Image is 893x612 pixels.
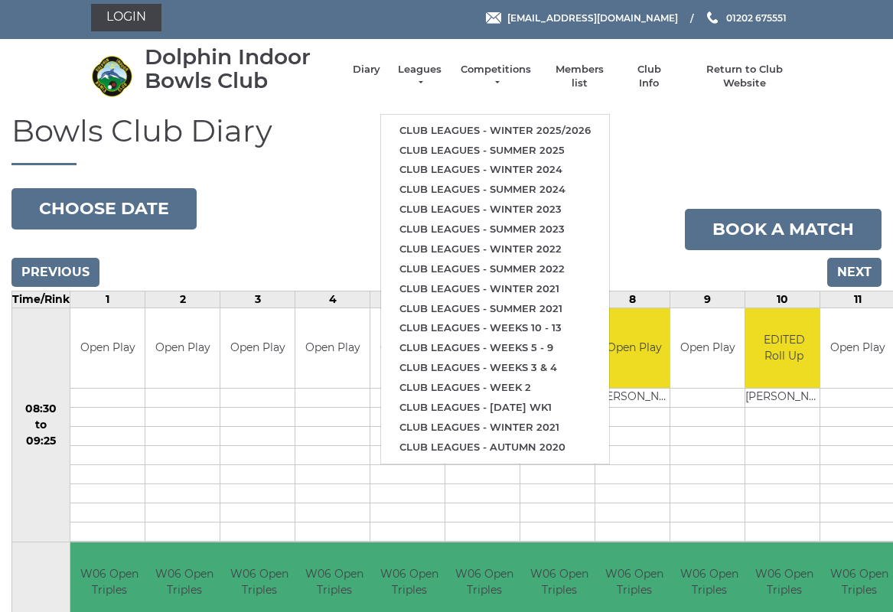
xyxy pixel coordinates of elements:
[381,121,609,141] a: Club leagues - Winter 2025/2026
[381,141,609,161] a: Club leagues - Summer 2025
[745,308,823,389] td: EDITED Roll Up
[70,308,145,389] td: Open Play
[12,291,70,308] td: Time/Rink
[70,291,145,308] td: 1
[11,114,882,165] h1: Bowls Club Diary
[145,308,220,389] td: Open Play
[486,11,678,25] a: Email [EMAIL_ADDRESS][DOMAIN_NAME]
[827,258,882,287] input: Next
[370,291,445,308] td: 5
[726,11,787,23] span: 01202 675551
[670,291,745,308] td: 9
[91,55,133,97] img: Dolphin Indoor Bowls Club
[295,308,370,389] td: Open Play
[381,220,609,239] a: Club leagues - Summer 2023
[145,45,337,93] div: Dolphin Indoor Bowls Club
[548,63,611,90] a: Members list
[507,11,678,23] span: [EMAIL_ADDRESS][DOMAIN_NAME]
[11,258,99,287] input: Previous
[486,12,501,24] img: Email
[11,188,197,229] button: Choose date
[381,438,609,457] a: Club leagues - Autumn 2020
[381,200,609,220] a: Club leagues - Winter 2023
[707,11,718,24] img: Phone us
[381,180,609,200] a: Club leagues - Summer 2024
[145,291,220,308] td: 2
[745,291,820,308] td: 10
[295,291,370,308] td: 4
[459,63,533,90] a: Competitions
[380,114,610,464] ul: Leagues
[91,4,161,31] a: Login
[381,160,609,180] a: Club leagues - Winter 2024
[381,239,609,259] a: Club leagues - Winter 2022
[745,389,823,408] td: [PERSON_NAME]
[353,63,380,76] a: Diary
[381,299,609,319] a: Club leagues - Summer 2021
[381,259,609,279] a: Club leagues - Summer 2022
[370,308,445,389] td: Open Play
[670,308,745,389] td: Open Play
[595,389,673,408] td: [PERSON_NAME]
[705,11,787,25] a: Phone us 01202 675551
[381,418,609,438] a: Club leagues - Winter 2021
[381,378,609,398] a: Club leagues - Week 2
[220,308,295,389] td: Open Play
[685,209,882,250] a: Book a match
[627,63,671,90] a: Club Info
[595,308,673,389] td: Open Play
[396,63,444,90] a: Leagues
[381,398,609,418] a: Club leagues - [DATE] wk1
[381,318,609,338] a: Club leagues - Weeks 10 - 13
[686,63,802,90] a: Return to Club Website
[381,279,609,299] a: Club leagues - Winter 2021
[381,358,609,378] a: Club leagues - Weeks 3 & 4
[595,291,670,308] td: 8
[12,308,70,542] td: 08:30 to 09:25
[381,338,609,358] a: Club leagues - Weeks 5 - 9
[220,291,295,308] td: 3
